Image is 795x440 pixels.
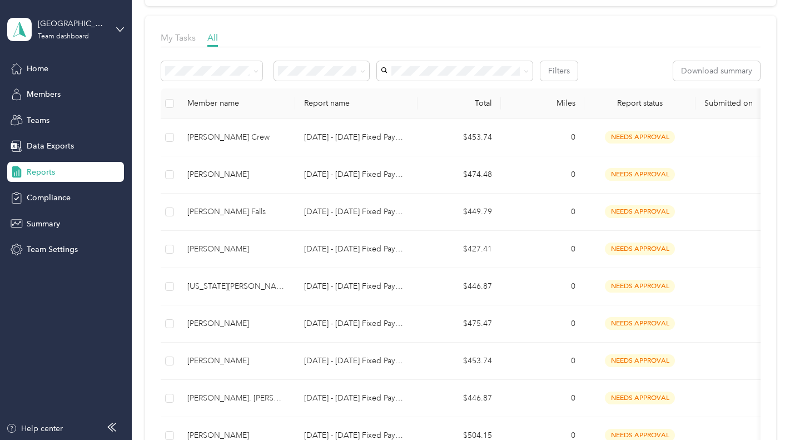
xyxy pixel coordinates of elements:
[187,355,286,367] div: [PERSON_NAME]
[304,169,409,181] p: [DATE] - [DATE] Fixed Payment
[605,354,675,367] span: needs approval
[27,115,49,126] span: Teams
[304,131,409,144] p: [DATE] - [DATE] Fixed Payment
[501,194,584,231] td: 0
[187,280,286,293] div: [US_STATE][PERSON_NAME]
[304,280,409,293] p: [DATE] - [DATE] Fixed Payment
[605,131,675,144] span: needs approval
[418,194,501,231] td: $449.79
[27,140,74,152] span: Data Exports
[733,378,795,440] iframe: Everlance-gr Chat Button Frame
[187,243,286,255] div: [PERSON_NAME]
[27,63,48,75] span: Home
[593,98,687,108] span: Report status
[27,192,71,204] span: Compliance
[178,88,295,119] th: Member name
[418,343,501,380] td: $453.74
[540,61,578,81] button: Filters
[418,305,501,343] td: $475.47
[501,119,584,156] td: 0
[501,343,584,380] td: 0
[426,98,492,108] div: Total
[605,168,675,181] span: needs approval
[187,318,286,330] div: [PERSON_NAME]
[418,380,501,417] td: $446.87
[605,317,675,330] span: needs approval
[304,392,409,404] p: [DATE] - [DATE] Fixed Payment
[605,205,675,218] span: needs approval
[187,131,286,144] div: [PERSON_NAME] Crew
[501,305,584,343] td: 0
[418,268,501,305] td: $446.87
[27,88,61,100] span: Members
[27,218,60,230] span: Summary
[418,156,501,194] td: $474.48
[187,206,286,218] div: [PERSON_NAME] Falls
[161,32,196,43] span: My Tasks
[695,88,779,119] th: Submitted on
[38,33,89,40] div: Team dashboard
[605,243,675,255] span: needs approval
[501,231,584,268] td: 0
[187,169,286,181] div: [PERSON_NAME]
[501,156,584,194] td: 0
[27,166,55,178] span: Reports
[501,268,584,305] td: 0
[304,243,409,255] p: [DATE] - [DATE] Fixed Payment
[501,380,584,417] td: 0
[605,280,675,293] span: needs approval
[187,392,286,404] div: [PERSON_NAME]. [PERSON_NAME]
[304,206,409,218] p: [DATE] - [DATE] Fixed Payment
[295,88,418,119] th: Report name
[6,423,63,434] button: Help center
[510,98,575,108] div: Miles
[673,61,760,81] button: Download summary
[207,32,218,43] span: All
[605,392,675,404] span: needs approval
[418,119,501,156] td: $453.74
[38,18,107,29] div: [GEOGRAPHIC_DATA]
[187,98,286,108] div: Member name
[304,318,409,330] p: [DATE] - [DATE] Fixed Payment
[418,231,501,268] td: $427.41
[27,244,78,255] span: Team Settings
[304,355,409,367] p: [DATE] - [DATE] Fixed Payment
